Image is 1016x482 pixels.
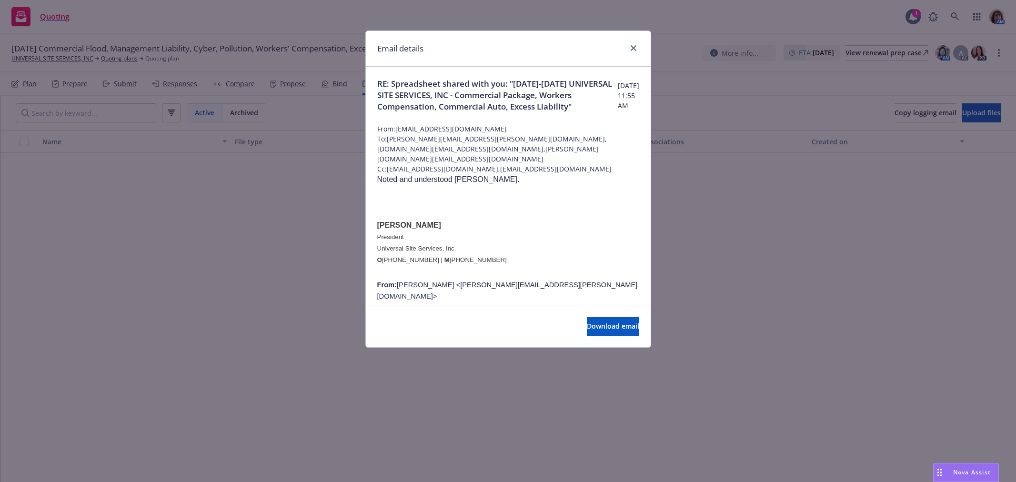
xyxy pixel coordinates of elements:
div: Drag to move [934,463,946,482]
span: From: [377,281,397,289]
span: From: [EMAIL_ADDRESS][DOMAIN_NAME] [377,124,639,134]
span: [PHONE_NUMBER] [450,256,507,263]
span: [PERSON_NAME] [377,221,441,229]
span: President [377,233,404,241]
span: [DATE] 11:55 AM [618,80,639,110]
span: To: [PERSON_NAME][EMAIL_ADDRESS][PERSON_NAME][DOMAIN_NAME],[DOMAIN_NAME][EMAIL_ADDRESS][DOMAIN_NA... [377,134,639,164]
span: [PERSON_NAME] <[PERSON_NAME][EMAIL_ADDRESS][PERSON_NAME][DOMAIN_NAME]> [DATE] 11:47 AM [PERSON_NA... [377,281,638,403]
span: Nova Assist [953,468,991,476]
b: Sent: [377,304,395,311]
span: Download email [587,321,639,331]
button: Nova Assist [933,463,999,482]
span: M [444,256,450,263]
span: RE: Spreadsheet shared with you: "[DATE]-[DATE] UNIVERSAL SITE SERVICES, INC - Commercial Package... [377,78,618,112]
a: close [628,42,639,54]
span: O [377,256,382,263]
span: [PHONE_NUMBER] | [382,256,443,263]
span: Cc: [EMAIL_ADDRESS][DOMAIN_NAME],[EMAIL_ADDRESS][DOMAIN_NAME] [377,164,639,174]
span: Universal Site Services, Inc. [377,245,456,252]
button: Download email [587,317,639,336]
p: Noted and understood [PERSON_NAME]. [377,174,639,185]
h1: Email details [377,42,423,55]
